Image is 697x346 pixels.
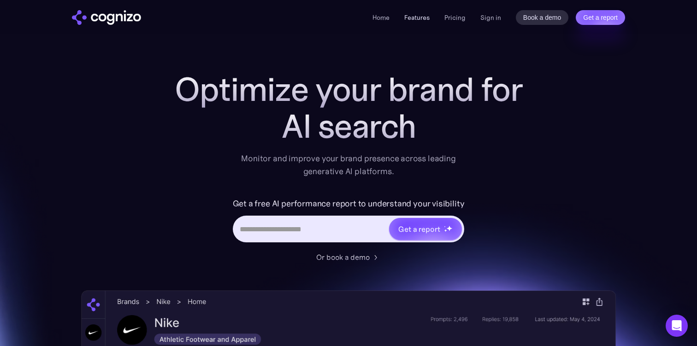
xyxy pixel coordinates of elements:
img: star [444,229,447,232]
img: star [446,225,452,231]
div: Monitor and improve your brand presence across leading generative AI platforms. [235,152,462,178]
a: Get a report [576,10,625,25]
label: Get a free AI performance report to understand your visibility [233,196,465,211]
img: star [444,226,445,227]
img: cognizo logo [72,10,141,25]
div: Open Intercom Messenger [666,315,688,337]
div: AI search [164,108,533,145]
h1: Optimize your brand for [164,71,533,108]
div: Or book a demo [316,252,370,263]
div: Get a report [398,223,440,235]
a: Or book a demo [316,252,381,263]
a: Sign in [480,12,501,23]
a: Features [404,13,430,22]
a: Book a demo [516,10,569,25]
form: Hero URL Input Form [233,196,465,247]
a: Home [372,13,390,22]
a: Get a reportstarstarstar [388,217,463,241]
a: home [72,10,141,25]
a: Pricing [444,13,466,22]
